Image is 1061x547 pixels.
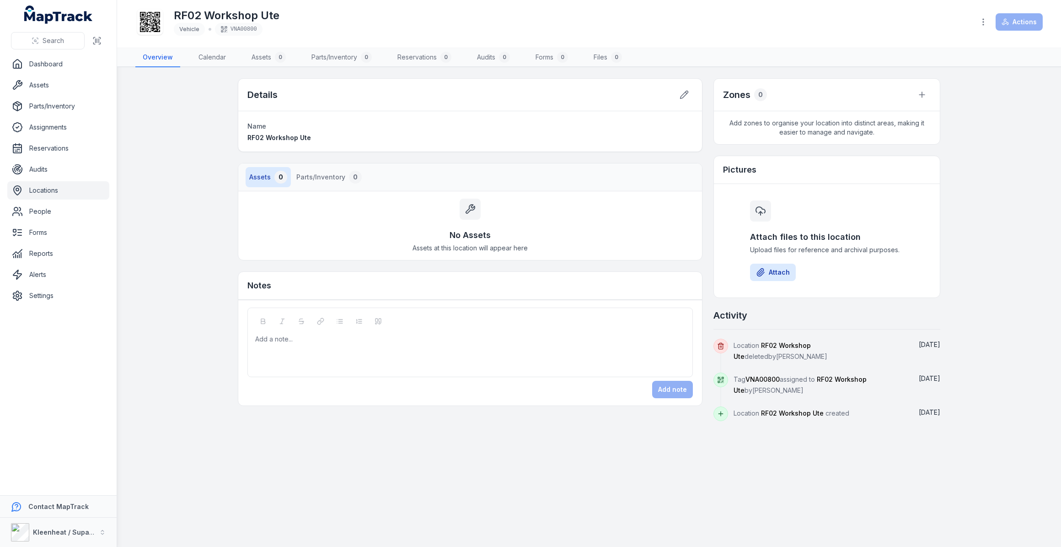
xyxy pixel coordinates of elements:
[919,408,940,416] span: [DATE]
[247,134,311,141] span: RF02 Workshop Ute
[349,171,362,184] div: 0
[611,52,622,63] div: 0
[43,36,64,45] span: Search
[723,88,750,101] h2: Zones
[24,5,93,24] a: MapTrack
[713,309,747,322] h2: Activity
[174,8,279,23] h1: RF02 Workshop Ute
[734,375,867,394] span: Tag assigned to by [PERSON_NAME]
[413,244,528,253] span: Assets at this location will appear here
[7,139,109,157] a: Reservations
[244,48,293,67] a: Assets0
[28,503,89,510] strong: Contact MapTrack
[734,341,827,360] span: Location deleted by [PERSON_NAME]
[191,48,233,67] a: Calendar
[7,244,109,263] a: Reports
[7,118,109,136] a: Assignments
[7,76,109,94] a: Assets
[11,32,85,49] button: Search
[714,111,940,144] span: Add zones to organise your location into distinct areas, making it easier to manage and navigate.
[919,341,940,348] time: 23/09/2025, 8:56:50 am
[919,374,940,382] span: [DATE]
[274,171,287,184] div: 0
[745,375,780,383] span: VNA00800
[7,202,109,221] a: People
[750,264,796,281] button: Attach
[7,287,109,305] a: Settings
[499,52,510,63] div: 0
[361,52,372,63] div: 0
[275,52,286,63] div: 0
[247,279,271,292] h3: Notes
[761,409,824,417] span: RF02 Workshop Ute
[750,245,904,255] span: Upload files for reference and archival purposes.
[528,48,575,67] a: Forms0
[440,52,451,63] div: 0
[246,167,291,187] button: Assets0
[7,160,109,179] a: Audits
[734,409,849,417] span: Location created
[919,374,940,382] time: 22/09/2025, 10:53:18 am
[304,48,379,67] a: Parts/Inventory0
[557,52,568,63] div: 0
[7,265,109,284] a: Alerts
[135,48,180,67] a: Overview
[247,88,278,101] h2: Details
[470,48,517,67] a: Audits0
[919,408,940,416] time: 11/10/2024, 10:51:54 am
[734,341,811,360] span: RF02 Workshop Ute
[919,341,940,348] span: [DATE]
[7,97,109,115] a: Parts/Inventory
[174,23,205,36] div: Vehicle
[7,181,109,200] a: Locations
[247,122,266,130] span: Name
[750,231,904,244] h3: Attach files to this location
[390,48,459,67] a: Reservations0
[754,88,767,101] div: 0
[7,223,109,242] a: Forms
[586,48,629,67] a: Files0
[293,167,365,187] button: Parts/Inventory0
[215,23,263,36] div: VNA00800
[7,55,109,73] a: Dashboard
[723,163,756,176] h3: Pictures
[450,229,491,242] h3: No Assets
[33,528,101,536] strong: Kleenheat / Supagas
